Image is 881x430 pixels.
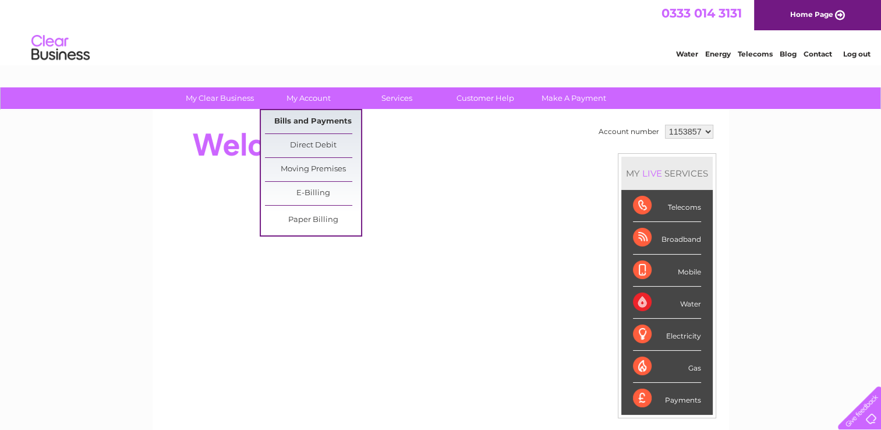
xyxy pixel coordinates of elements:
div: Telecoms [633,190,701,222]
a: Blog [780,50,797,58]
div: MY SERVICES [621,157,713,190]
a: Moving Premises [265,158,361,181]
a: Log out [843,50,870,58]
a: 0333 014 3131 [661,6,742,20]
div: Electricity [633,319,701,351]
a: My Clear Business [172,87,268,109]
a: Contact [804,50,832,58]
div: Clear Business is a trading name of Verastar Limited (registered in [GEOGRAPHIC_DATA] No. 3667643... [166,6,716,57]
div: Water [633,287,701,319]
a: Services [349,87,445,109]
a: E-Billing [265,182,361,205]
a: Bills and Payments [265,110,361,133]
a: Telecoms [738,50,773,58]
div: Payments [633,383,701,414]
td: Account number [596,122,662,142]
div: Gas [633,351,701,383]
a: Paper Billing [265,209,361,232]
div: LIVE [640,168,664,179]
a: Customer Help [437,87,533,109]
div: Broadband [633,222,701,254]
a: Direct Debit [265,134,361,157]
a: My Account [260,87,356,109]
div: Mobile [633,255,701,287]
img: logo.png [31,30,90,66]
a: Make A Payment [526,87,622,109]
a: Energy [705,50,731,58]
a: Water [676,50,698,58]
